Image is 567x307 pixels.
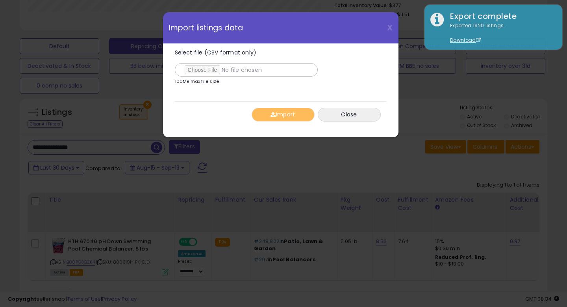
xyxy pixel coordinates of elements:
[175,79,219,84] p: 100MB max file size
[450,37,481,43] a: Download
[444,11,556,22] div: Export complete
[318,108,381,122] button: Close
[252,108,315,122] button: Import
[444,22,556,44] div: Exported 1920 listings.
[169,24,243,32] span: Import listings data
[175,49,257,56] span: Select file (CSV format only)
[387,22,393,33] span: X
